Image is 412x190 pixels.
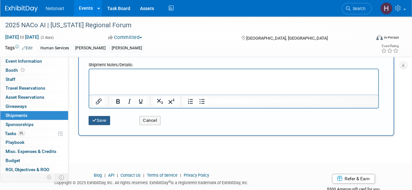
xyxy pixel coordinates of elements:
[384,35,399,40] div: In-Person
[89,69,378,95] iframe: Rich Text Area
[6,68,26,73] span: Booth
[121,173,141,178] a: Contact Us
[341,34,399,44] div: Event Format
[0,138,68,147] a: Playbook
[6,77,15,82] span: Staff
[6,140,24,145] span: Playbook
[0,165,68,174] a: ROI, Objectives & ROO
[0,75,68,84] a: Staff
[184,173,209,178] a: Privacy Policy
[380,2,392,15] img: Hannah Norsworthy
[6,158,20,163] span: Budget
[112,97,123,106] button: Bold
[0,129,68,138] a: Tasks0%
[38,45,71,52] div: Human Services
[93,97,104,106] button: Insert/edit link
[185,97,196,106] button: Numbered list
[6,104,27,109] span: Giveaways
[20,68,26,72] span: Booth not reserved yet
[5,178,298,186] div: Copyright © 2025 ExhibitDay, Inc. All rights reserved. ExhibitDay is a registered trademark of Ex...
[6,167,49,172] span: ROI, Objectives & ROO
[124,97,135,106] button: Italic
[110,45,144,52] div: [PERSON_NAME]
[0,156,68,165] a: Budget
[55,173,68,182] td: Toggle Event Tabs
[0,147,68,156] a: Misc. Expenses & Credits
[332,174,375,184] a: Refer & Earn
[6,149,56,154] span: Misc. Expenses & Credits
[142,173,146,178] span: |
[5,131,25,136] span: Tasks
[0,93,68,102] a: Asset Reservations
[22,46,33,50] a: Edit
[376,35,383,40] img: Format-Inperson.png
[196,97,207,106] button: Bullet list
[6,122,34,127] span: Sponsorships
[106,34,145,41] button: Committed
[5,6,38,12] img: ExhibitDay
[18,131,25,136] span: 0%
[3,19,365,31] div: 2025 NACo AI | [US_STATE] Regional Forum
[89,116,110,125] button: Save
[0,111,68,120] a: Shipments
[5,44,33,52] td: Tags
[89,59,379,69] div: Shipment Notes/Details:
[6,85,45,91] span: Travel Reservations
[6,58,42,64] span: Event Information
[0,84,68,93] a: Travel Reservations
[0,57,68,66] a: Event Information
[6,95,44,100] span: Asset Reservations
[94,173,102,178] a: Blog
[115,173,120,178] span: |
[0,102,68,111] a: Giveaways
[147,173,178,178] a: Terms of Service
[178,173,183,178] span: |
[135,97,146,106] button: Underline
[46,6,64,11] span: Netsmart
[342,3,372,14] a: Search
[103,173,107,178] span: |
[19,34,25,40] span: to
[73,45,107,52] div: [PERSON_NAME]
[108,173,114,178] a: API
[381,44,399,48] div: Event Rating
[6,113,27,118] span: Shipments
[166,97,177,106] button: Superscript
[168,180,171,184] sup: ®
[5,34,39,40] span: [DATE] [DATE]
[0,66,68,75] a: Booth
[139,116,161,125] button: Cancel
[246,36,327,41] span: [GEOGRAPHIC_DATA], [GEOGRAPHIC_DATA]
[40,35,54,40] span: (2 days)
[154,97,165,106] button: Subscript
[0,120,68,129] a: Sponsorships
[350,6,365,11] span: Search
[44,173,55,182] td: Personalize Event Tab Strip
